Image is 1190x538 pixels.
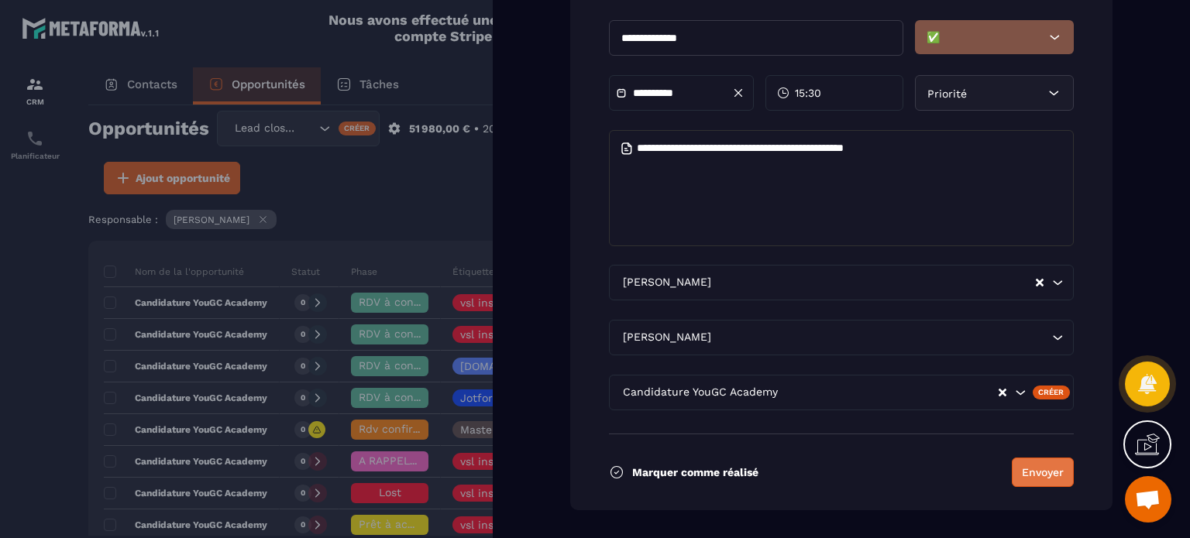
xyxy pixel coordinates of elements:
[1125,476,1171,523] div: Ouvrir le chat
[714,329,1048,346] input: Search for option
[1036,277,1044,289] button: Clear Selected
[927,87,967,100] span: Priorité
[795,85,821,101] span: 15:30
[619,329,714,346] span: [PERSON_NAME]
[1012,457,1074,487] button: Envoyer
[999,387,1006,399] button: Clear Selected
[927,31,940,43] span: ✅
[714,274,1034,291] input: Search for option
[619,274,714,291] span: [PERSON_NAME]
[632,466,758,478] p: Marquer comme réalisé
[609,375,1074,410] div: Search for option
[781,384,997,401] input: Search for option
[609,265,1074,300] div: Search for option
[619,384,781,401] span: Candidature YouGC Academy
[1033,386,1071,399] div: Créer
[609,320,1074,355] div: Search for option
